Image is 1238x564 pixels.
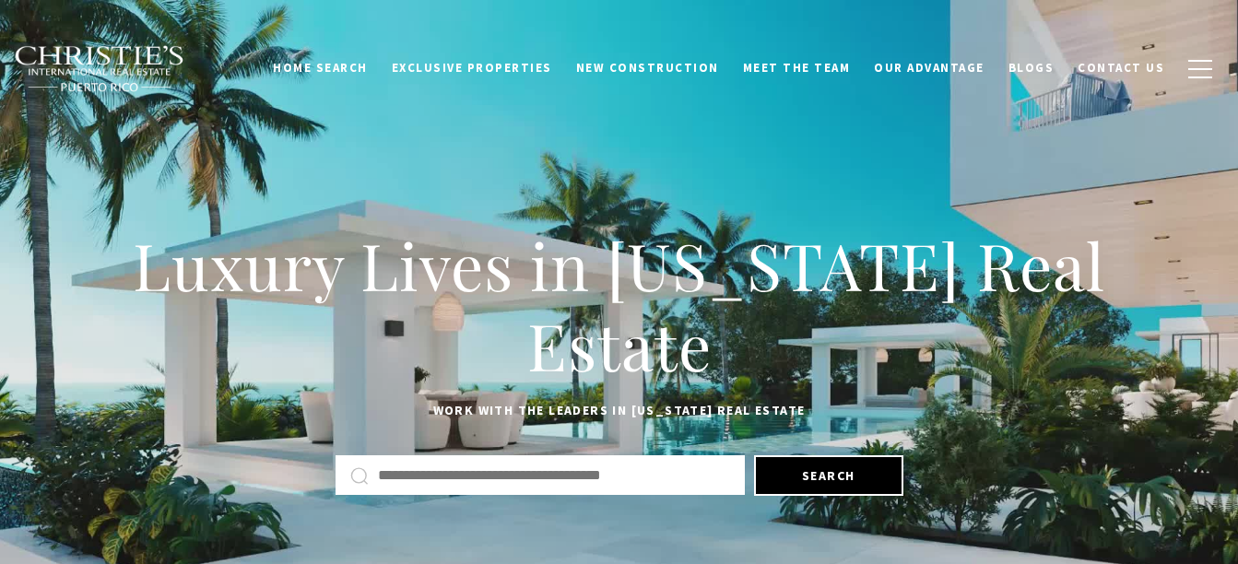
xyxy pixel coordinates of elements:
[46,225,1192,386] h1: Luxury Lives in [US_STATE] Real Estate
[754,455,903,496] button: Search
[380,51,564,86] a: Exclusive Properties
[392,60,552,76] span: Exclusive Properties
[996,51,1067,86] a: Blogs
[14,45,185,93] img: Christie's International Real Estate black text logo
[576,60,719,76] span: New Construction
[1078,60,1164,76] span: Contact Us
[46,400,1192,422] p: Work with the leaders in [US_STATE] Real Estate
[1008,60,1055,76] span: Blogs
[874,60,985,76] span: Our Advantage
[731,51,863,86] a: Meet the Team
[564,51,731,86] a: New Construction
[261,51,380,86] a: Home Search
[862,51,996,86] a: Our Advantage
